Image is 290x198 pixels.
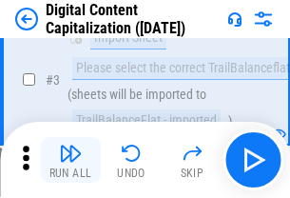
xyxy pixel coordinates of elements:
[101,137,162,183] button: Undo
[227,11,242,27] img: Support
[252,8,275,30] img: Settings menu
[120,142,143,165] img: Undo
[72,109,221,132] div: TrailBalanceFlat - imported
[117,168,145,179] div: Undo
[46,1,220,37] div: Digital Content Capitalization ([DATE])
[46,72,60,88] span: # 3
[15,8,38,30] img: Back
[59,142,82,165] img: Run All
[181,168,204,179] div: Skip
[49,168,92,179] div: Run All
[40,137,101,183] button: Run All
[238,145,268,175] img: Main button
[181,142,203,165] img: Skip
[162,137,222,183] button: Skip
[90,27,166,49] div: Import Sheet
